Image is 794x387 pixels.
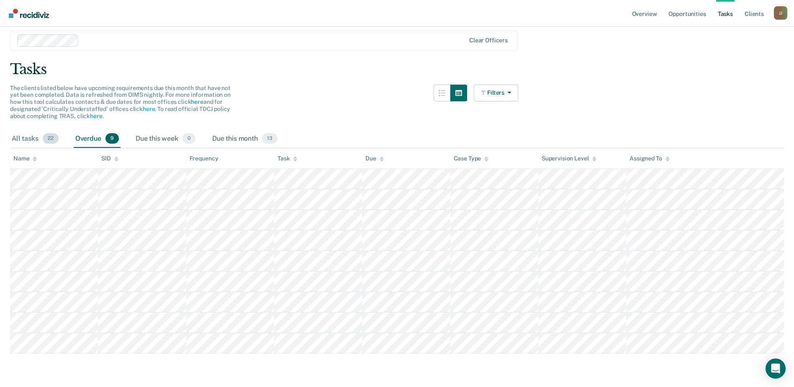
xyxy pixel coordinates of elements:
[190,155,218,162] div: Frequency
[105,133,119,144] span: 9
[43,133,59,144] span: 22
[143,106,155,112] a: here
[10,130,60,148] div: All tasks22
[90,113,102,119] a: here
[13,155,37,162] div: Name
[469,37,508,44] div: Clear officers
[10,61,784,78] div: Tasks
[182,133,195,144] span: 0
[101,155,118,162] div: SID
[365,155,384,162] div: Due
[134,130,197,148] div: Due this week0
[454,155,489,162] div: Case Type
[542,155,596,162] div: Supervision Level
[766,359,786,379] div: Open Intercom Messenger
[211,130,279,148] div: Due this month13
[191,98,203,105] a: here
[474,85,518,101] button: Filters
[262,133,278,144] span: 13
[10,85,231,119] span: The clients listed below have upcoming requirements due this month that have not yet been complet...
[774,6,787,20] div: J J
[774,6,787,20] button: Profile dropdown button
[9,9,49,18] img: Recidiviz
[74,130,121,148] div: Overdue9
[630,155,669,162] div: Assigned To
[278,155,297,162] div: Task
